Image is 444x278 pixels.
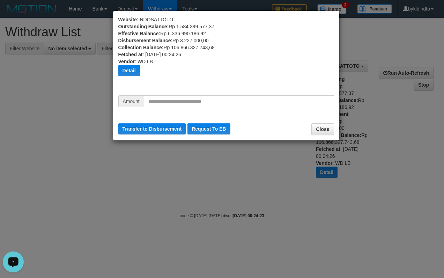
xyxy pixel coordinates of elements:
[118,45,164,50] b: Collection Balance:
[118,17,139,22] b: Website:
[118,52,143,57] b: Fetched at
[118,16,334,95] div: INDOSATTOTO Rp 1.584.399.577,37 Rp 6.336.990.186,92 Rp 3.227.000,00 Rp 106.866.327.743,68 : [DATE...
[3,3,24,24] button: Open LiveChat chat widget
[187,123,230,134] button: Request To EB
[118,65,140,76] button: Detail
[118,31,161,36] b: Effective Balance:
[118,95,144,107] span: Amount
[118,123,186,134] button: Transfer to Disbursement
[118,38,173,43] b: Disbursement Balance:
[118,59,135,64] b: Vendor
[311,123,334,135] button: Close
[118,24,169,29] b: Outstanding Balance:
